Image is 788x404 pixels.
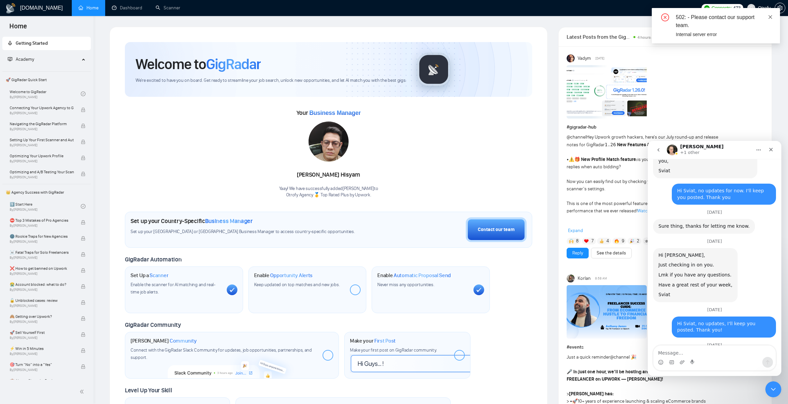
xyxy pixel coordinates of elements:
[10,233,74,240] span: 🌚 Rookie Traps for New Agencies
[10,297,74,304] span: 🔓 Unblocked cases: review
[3,73,90,86] span: 🚀 GigRadar Quick Start
[125,321,181,329] span: GigRadar Community
[136,77,406,84] span: We're excited to have you on board. Get ready to streamline your job search, unlock new opportuni...
[10,336,74,340] span: By [PERSON_NAME]
[4,21,32,35] span: Home
[10,105,74,111] span: Connecting Your Upwork Agency to GigRadar
[599,239,604,243] img: 👍
[279,186,378,198] div: Yaay! We have successfully added [PERSON_NAME] to
[2,37,91,50] li: Getting Started
[595,55,604,61] span: [DATE]
[10,86,81,101] a: Welcome to GigRadarBy[PERSON_NAME]
[10,281,74,288] span: 😭 Account blocked: what to do?
[712,4,732,12] span: Connects:
[168,348,296,378] img: slackcommunity-bg.png
[81,236,85,241] span: lock
[676,13,772,29] div: 502: - Please contact our support team.
[567,369,724,382] strong: In just one hour, we’ll be hosting an Amazon Growth Strategist & TOP 1% FREELANCER on UPWORK — [P...
[156,5,180,11] a: searchScanner
[8,57,12,61] span: fund-projection-screen
[81,220,85,225] span: lock
[125,256,181,263] span: GigRadar Automation
[10,368,74,372] span: By [PERSON_NAME]
[568,228,583,233] span: Expand
[10,159,74,163] span: By [PERSON_NAME]
[605,142,616,147] code: 1.26
[591,238,594,244] span: 7
[567,248,589,258] button: Reply
[765,381,781,397] iframe: Intercom live chat
[10,265,74,272] span: ❌ How to get banned on Upwork
[10,320,74,324] span: By [PERSON_NAME]
[136,55,261,73] h1: Welcome to
[10,352,74,356] span: By [PERSON_NAME]
[10,240,74,244] span: By [PERSON_NAME]
[81,204,85,209] span: check-circle
[81,332,85,337] span: lock
[10,169,74,175] span: Optimizing and A/B Testing Your Scanner for Better Results
[567,369,572,375] span: 🎤
[614,239,619,243] img: 🔥
[10,111,74,115] span: By [PERSON_NAME]
[749,6,754,10] span: user
[617,142,683,148] strong: New Features & Enhancements
[206,55,261,73] span: GigRadar
[78,5,98,11] a: homeHome
[466,217,527,242] button: Contact our team
[676,31,772,38] div: Internal server error
[10,127,74,131] span: By [PERSON_NAME]
[595,275,607,281] span: 8:58 AM
[10,288,74,292] span: By [PERSON_NAME]
[661,13,669,21] span: close-circle
[630,239,634,243] img: 🎉
[81,300,85,305] span: lock
[81,172,85,176] span: lock
[81,316,85,321] span: lock
[622,238,624,244] span: 9
[644,237,661,245] span: :excited:
[637,35,658,40] span: 4 hours ago
[254,272,313,279] h1: Enable
[125,387,172,394] span: Level Up Your Skill
[16,56,34,62] span: Academy
[297,109,361,117] span: Your
[10,224,74,228] span: By [PERSON_NAME]
[81,156,85,160] span: lock
[81,284,85,289] span: lock
[81,364,85,369] span: lock
[581,157,637,162] strong: New Profile Match feature:
[768,15,773,19] span: close
[81,268,85,273] span: lock
[569,239,574,243] img: 🙌
[775,5,785,11] a: setting
[3,186,90,199] span: 👑 Agency Success with GigRadar
[8,41,12,45] span: rocket
[578,55,591,62] span: Vadym
[637,208,663,214] a: Watch video!
[591,248,632,258] button: See the details
[10,121,74,127] span: Navigating the GigRadar Platform
[81,140,85,144] span: lock
[606,238,609,244] span: 4
[567,124,764,131] h1: # gigradar-hub
[648,141,781,376] iframe: Intercom live chat
[131,272,168,279] h1: Set Up a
